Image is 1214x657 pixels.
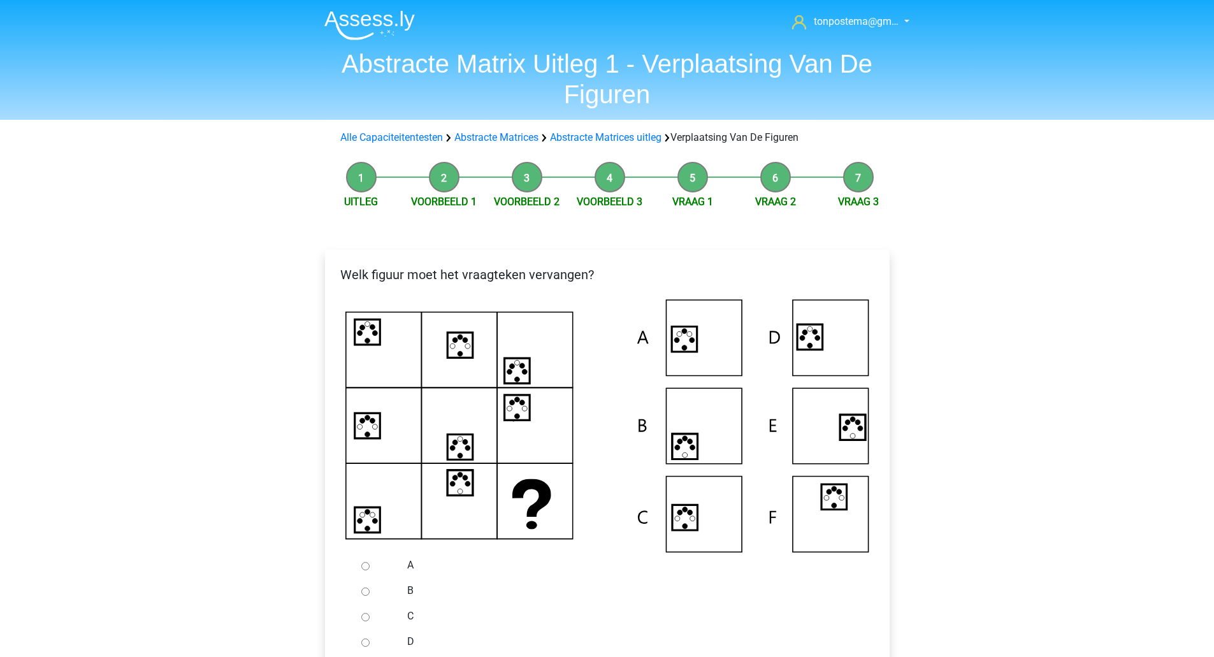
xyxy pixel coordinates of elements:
[407,583,848,598] label: B
[814,15,899,27] span: tonpostema@gm…
[324,10,415,40] img: Assessly
[314,48,900,110] h1: Abstracte Matrix Uitleg 1 - Verplaatsing Van De Figuren
[577,196,642,208] a: Voorbeeld 3
[787,14,900,29] a: tonpostema@gm…
[407,634,848,649] label: D
[550,131,661,143] a: Abstracte Matrices uitleg
[407,609,848,624] label: C
[340,131,443,143] a: Alle Capaciteitentesten
[335,130,879,145] div: Verplaatsing Van De Figuren
[335,265,879,284] p: Welk figuur moet het vraagteken vervangen?
[407,558,848,573] label: A
[755,196,796,208] a: Vraag 2
[411,196,477,208] a: Voorbeeld 1
[838,196,879,208] a: Vraag 3
[454,131,538,143] a: Abstracte Matrices
[494,196,560,208] a: Voorbeeld 2
[344,196,378,208] a: Uitleg
[672,196,713,208] a: Vraag 1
